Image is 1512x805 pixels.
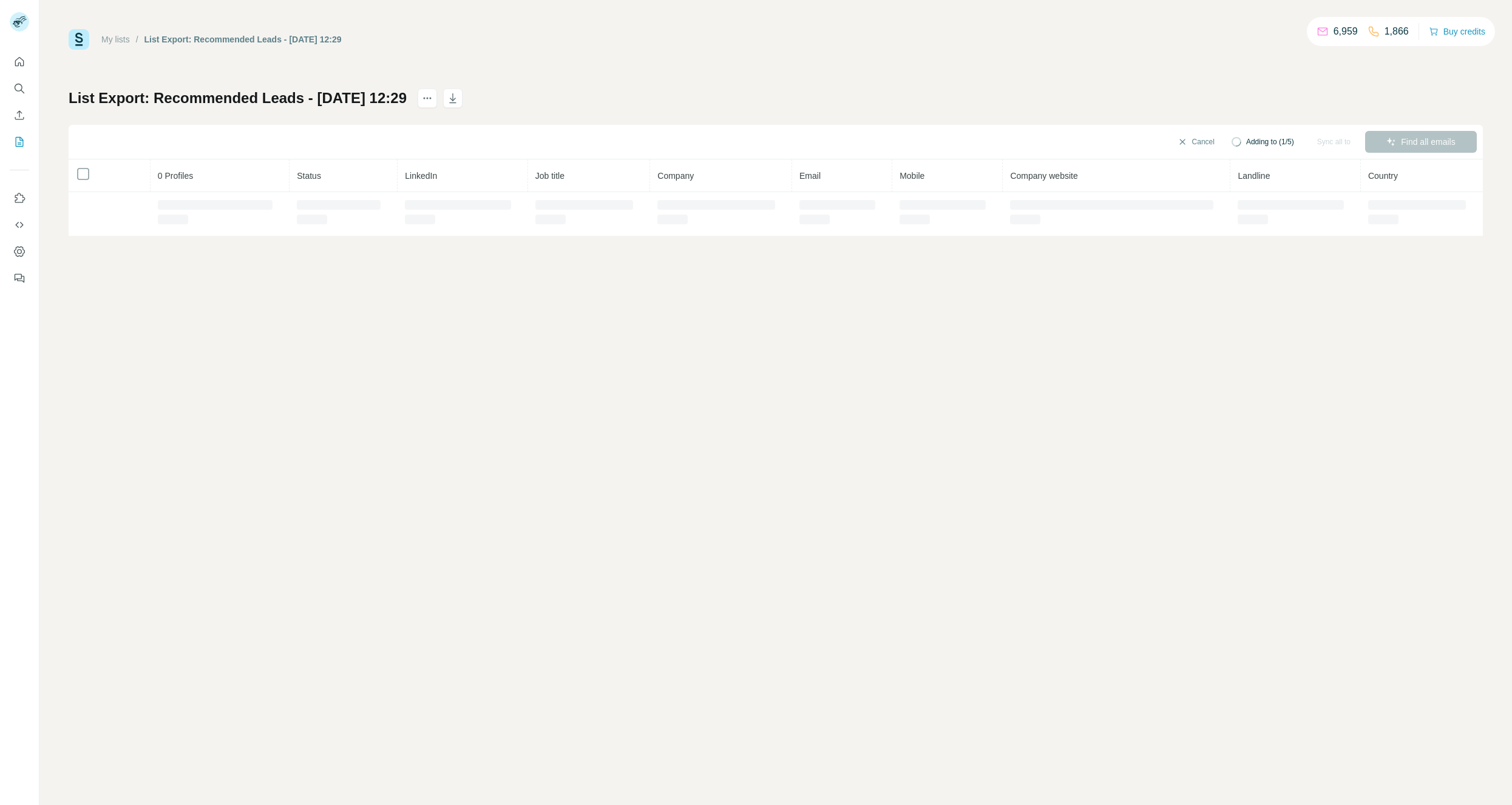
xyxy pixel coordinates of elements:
p: 6,959 [1334,24,1358,39]
div: List Export: Recommended Leads - [DATE] 12:29 [144,33,342,45]
span: Job title [535,171,564,181]
button: actions [418,89,437,108]
span: Adding to (1/5) [1246,136,1294,147]
span: Mobile [900,171,924,181]
a: My lists [101,35,130,44]
button: Enrich CSV [10,104,29,126]
p: 1,866 [1385,24,1409,39]
span: Landline [1238,171,1270,181]
span: Company [657,171,694,181]
button: My lists [10,131,29,153]
button: Cancel [1169,131,1223,153]
li: / [136,33,138,45]
button: Use Surfe API [10,214,29,236]
span: Company website [1010,171,1077,181]
span: Email [799,171,821,181]
button: Quick start [10,51,29,73]
button: Dashboard [10,241,29,262]
img: Surfe Logo [69,29,89,50]
h1: List Export: Recommended Leads - [DATE] 12:29 [69,89,407,108]
button: Feedback [10,267,29,289]
button: Buy credits [1429,23,1485,40]
span: Country [1368,171,1398,181]
span: LinkedIn [405,171,437,181]
span: 0 Profiles [158,171,193,181]
button: Use Surfe on LinkedIn [10,187,29,209]
span: Status [297,171,321,181]
button: Search [10,78,29,99]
